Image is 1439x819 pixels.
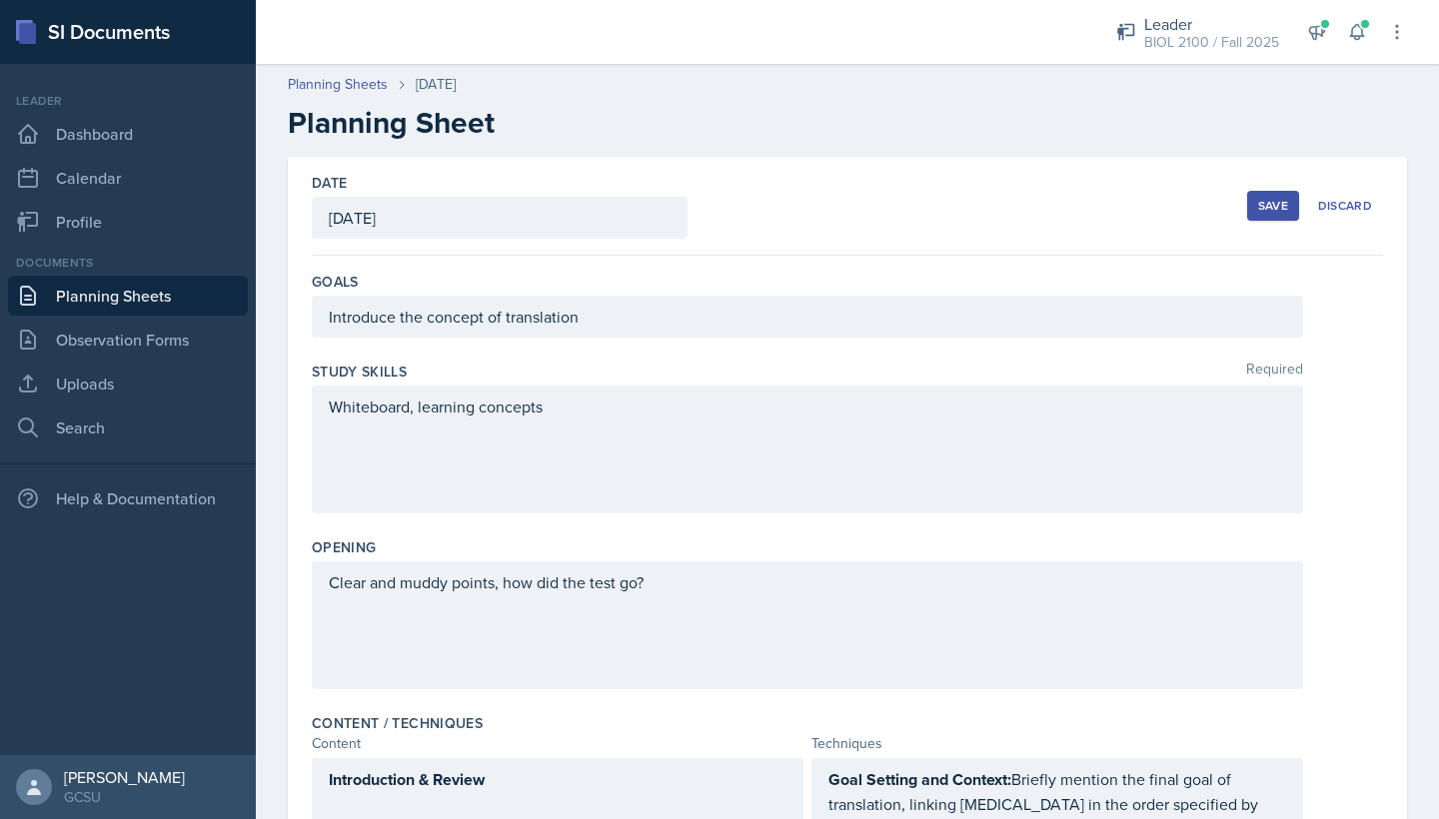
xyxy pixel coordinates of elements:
[1307,191,1383,221] button: Discard
[8,92,248,110] div: Leader
[329,305,1286,329] p: Introduce the concept of translation
[64,767,185,787] div: [PERSON_NAME]
[1144,32,1279,53] div: BIOL 2100 / Fall 2025
[64,787,185,807] div: GCSU
[1144,12,1279,36] div: Leader
[288,105,1407,141] h2: Planning Sheet
[8,408,248,447] a: Search
[8,276,248,316] a: Planning Sheets
[312,713,483,733] label: Content / Techniques
[312,733,803,754] div: Content
[1246,362,1303,382] span: Required
[416,74,456,95] div: [DATE]
[1258,198,1288,214] div: Save
[8,158,248,198] a: Calendar
[312,537,376,557] label: Opening
[811,733,1303,754] div: Techniques
[312,173,347,193] label: Date
[8,254,248,272] div: Documents
[828,768,1011,791] strong: Goal Setting and Context:
[8,320,248,360] a: Observation Forms
[8,364,248,404] a: Uploads
[1247,191,1299,221] button: Save
[8,114,248,154] a: Dashboard
[329,570,1286,594] p: Clear and muddy points, how did the test go?
[312,362,407,382] label: Study Skills
[8,478,248,518] div: Help & Documentation
[329,395,1286,418] p: Whiteboard, learning concepts
[312,272,359,292] label: Goals
[8,202,248,242] a: Profile
[288,74,388,95] a: Planning Sheets
[1318,198,1372,214] div: Discard
[329,768,485,791] strong: Introduction & Review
